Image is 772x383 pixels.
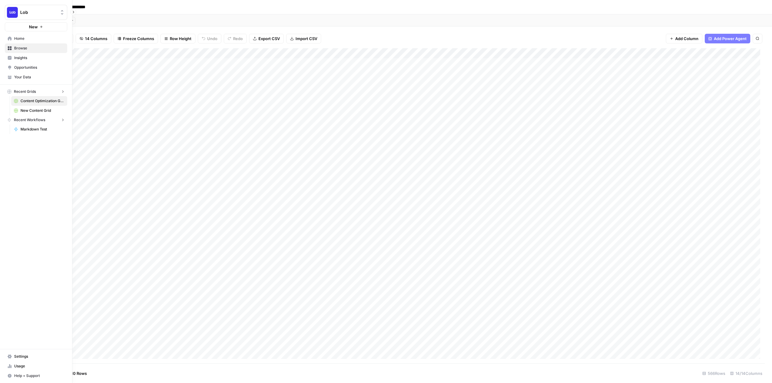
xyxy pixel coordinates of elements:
span: Redo [233,36,243,42]
button: Recent Workflows [5,115,67,124]
span: Browse [14,46,65,51]
button: Help + Support [5,371,67,381]
button: Add Column [666,34,702,43]
a: Your Data [5,72,67,82]
span: Recent Workflows [14,117,45,123]
div: 566 Rows [700,369,728,378]
a: Opportunities [5,63,67,72]
button: Import CSV [286,34,321,43]
span: Markdown Test [21,127,65,132]
button: Workspace: Lob [5,5,67,20]
span: Usage [14,363,65,369]
span: Add Column [675,36,698,42]
img: Lob Logo [7,7,18,18]
span: Your Data [14,74,65,80]
span: Row Height [170,36,191,42]
span: Help + Support [14,373,65,378]
button: 14 Columns [76,34,111,43]
button: New [5,22,67,31]
button: Freeze Columns [114,34,158,43]
a: Usage [5,361,67,371]
button: Row Height [160,34,195,43]
span: Undo [207,36,217,42]
a: Settings [5,352,67,361]
span: Settings [14,354,65,359]
span: Export CSV [258,36,280,42]
button: Export CSV [249,34,284,43]
button: Redo [224,34,247,43]
button: Recent Grids [5,87,67,96]
a: Markdown Test [11,124,67,134]
a: Content Optimization Grid [11,96,67,106]
span: Content Optimization Grid [21,98,65,104]
button: Add Power Agent [705,34,750,43]
span: Lob [20,9,57,15]
span: Freeze Columns [123,36,154,42]
button: Undo [198,34,221,43]
span: Insights [14,55,65,61]
span: Home [14,36,65,41]
a: New Content Grid [11,106,67,115]
span: Import CSV [296,36,317,42]
span: New [29,24,38,30]
div: 14/14 Columns [728,369,765,378]
span: 14 Columns [85,36,107,42]
span: Add 10 Rows [63,370,87,376]
a: Browse [5,43,67,53]
span: Add Power Agent [714,36,747,42]
span: Recent Grids [14,89,36,94]
a: Home [5,34,67,43]
a: Insights [5,53,67,63]
span: New Content Grid [21,108,65,113]
span: Opportunities [14,65,65,70]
